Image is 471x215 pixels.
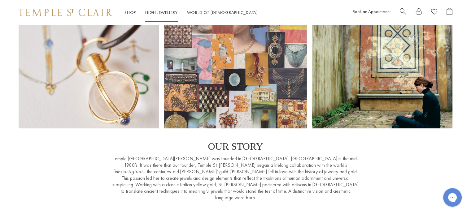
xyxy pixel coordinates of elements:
a: High JewelleryHigh Jewellery [145,10,178,15]
a: World of [DEMOGRAPHIC_DATA]World of [DEMOGRAPHIC_DATA] [187,10,258,15]
iframe: Gorgias live chat messenger [440,186,465,209]
p: OUR STORY [112,141,360,152]
a: Open Shopping Bag [447,8,452,17]
p: Temple [GEOGRAPHIC_DATA][PERSON_NAME] was founded in [GEOGRAPHIC_DATA], [GEOGRAPHIC_DATA] in the ... [112,155,360,201]
a: View Wishlist [431,8,437,17]
img: Temple St. Clair [19,9,112,16]
em: artigiani [124,168,143,174]
a: Search [400,8,406,17]
a: ShopShop [124,10,136,15]
nav: Main navigation [124,9,258,16]
a: Book an Appointment [353,9,390,14]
